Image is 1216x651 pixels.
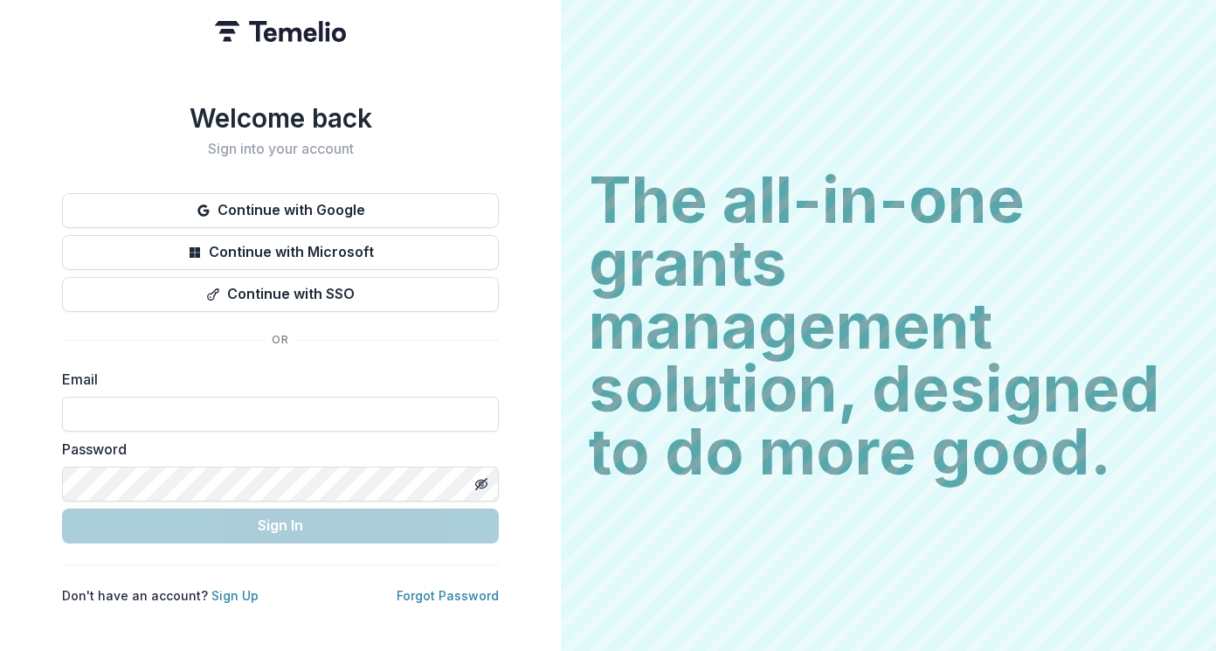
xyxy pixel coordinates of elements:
button: Continue with Microsoft [62,235,499,270]
a: Sign Up [211,588,259,603]
button: Continue with SSO [62,277,499,312]
button: Continue with Google [62,193,499,228]
label: Password [62,439,488,460]
button: Toggle password visibility [467,470,495,498]
p: Don't have an account? [62,586,259,605]
h1: Welcome back [62,102,499,134]
a: Forgot Password [397,588,499,603]
label: Email [62,369,488,390]
h2: Sign into your account [62,141,499,157]
button: Sign In [62,509,499,544]
img: Temelio [215,21,346,42]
